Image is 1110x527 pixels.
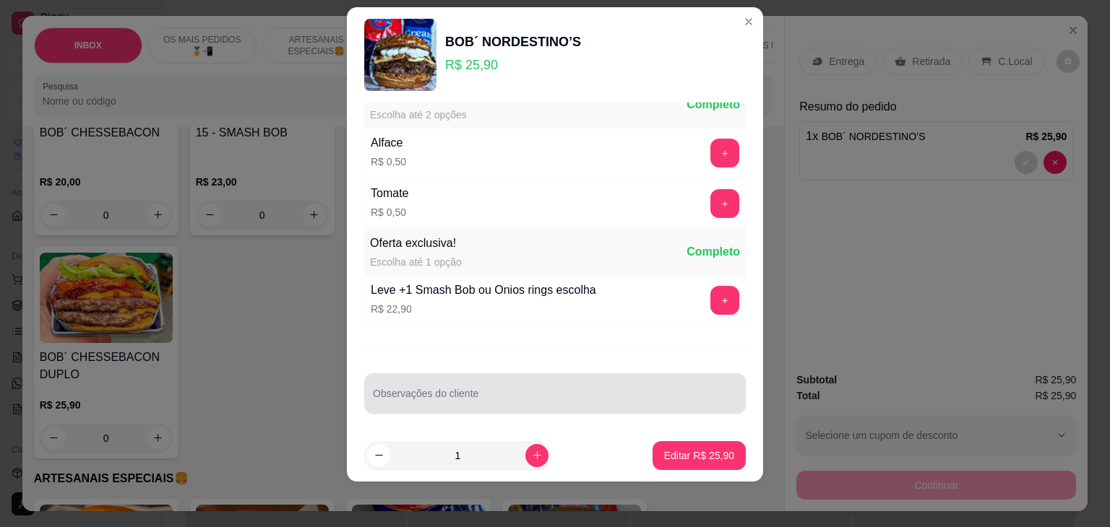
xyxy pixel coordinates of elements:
button: decrease-product-quantity [367,444,390,467]
img: product-image [364,19,436,91]
div: Leve +1 Smash Bob ou Onios rings escolha [371,282,596,299]
input: Observações do cliente [373,392,737,406]
button: add [710,189,739,218]
button: add [710,286,739,315]
div: Alface [371,134,406,152]
button: add [710,139,739,167]
p: R$ 25,90 [445,55,581,75]
div: Escolha até 2 opções [370,108,467,122]
p: R$ 0,50 [371,205,408,219]
div: Completo [687,243,740,261]
button: Editar R$ 25,90 [653,441,746,470]
p: R$ 0,50 [371,154,406,169]
p: Editar R$ 25,90 [664,448,734,463]
div: BOB´ NORDESTINO’S [445,32,581,52]
div: Completo [687,96,740,113]
button: increase-product-quantity [525,444,548,467]
div: Oferta exclusiva! [370,235,462,252]
button: Close [737,10,760,33]
p: R$ 22,90 [371,302,596,316]
div: Tomate [371,185,408,202]
div: Escolha até 1 opção [370,255,462,269]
